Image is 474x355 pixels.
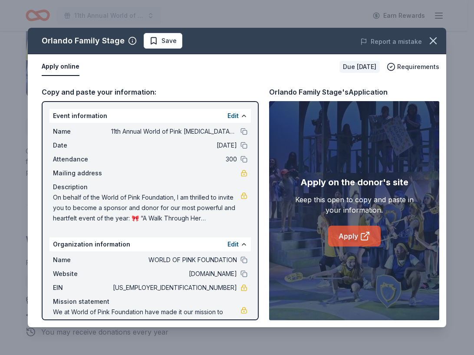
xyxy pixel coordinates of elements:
span: On behalf of the World of Pink Foundation, I am thrilled to invite you to become a sponsor and do... [53,192,240,224]
span: Website [53,269,111,279]
button: Edit [227,111,239,121]
span: Mailing address [53,168,111,178]
div: Mission statement [53,296,247,307]
div: Organization information [49,237,251,251]
button: Apply online [42,58,79,76]
span: We at World of Pink Foundation have made it our mission to provide women with the opportunity to ... [53,307,240,338]
span: WORLD OF PINK FOUNDATION [111,255,237,265]
span: Attendance [53,154,111,164]
span: Name [53,255,111,265]
button: Report a mistake [360,36,422,47]
span: 11th Annual World of Pink [MEDICAL_DATA] Survivors Fashion Show 2025 [111,126,237,137]
div: Description [53,182,247,192]
span: Name [53,126,111,137]
span: Date [53,140,111,151]
div: Keep this open to copy and paste in your information. [286,194,422,215]
a: Apply [328,226,381,247]
div: Due [DATE] [339,61,380,73]
span: [DATE] [111,140,237,151]
div: Orlando Family Stage's Application [269,86,388,98]
div: Copy and paste your information: [42,86,259,98]
span: [DOMAIN_NAME] [111,269,237,279]
div: Event information [49,109,251,123]
span: EIN [53,283,111,293]
span: Requirements [397,62,439,72]
span: [US_EMPLOYER_IDENTIFICATION_NUMBER] [111,283,237,293]
div: Orlando Family Stage [42,34,125,48]
span: Save [161,36,177,46]
div: Apply on the donor's site [300,175,408,189]
button: Edit [227,239,239,250]
button: Save [144,33,182,49]
span: 300 [111,154,237,164]
button: Requirements [387,62,439,72]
